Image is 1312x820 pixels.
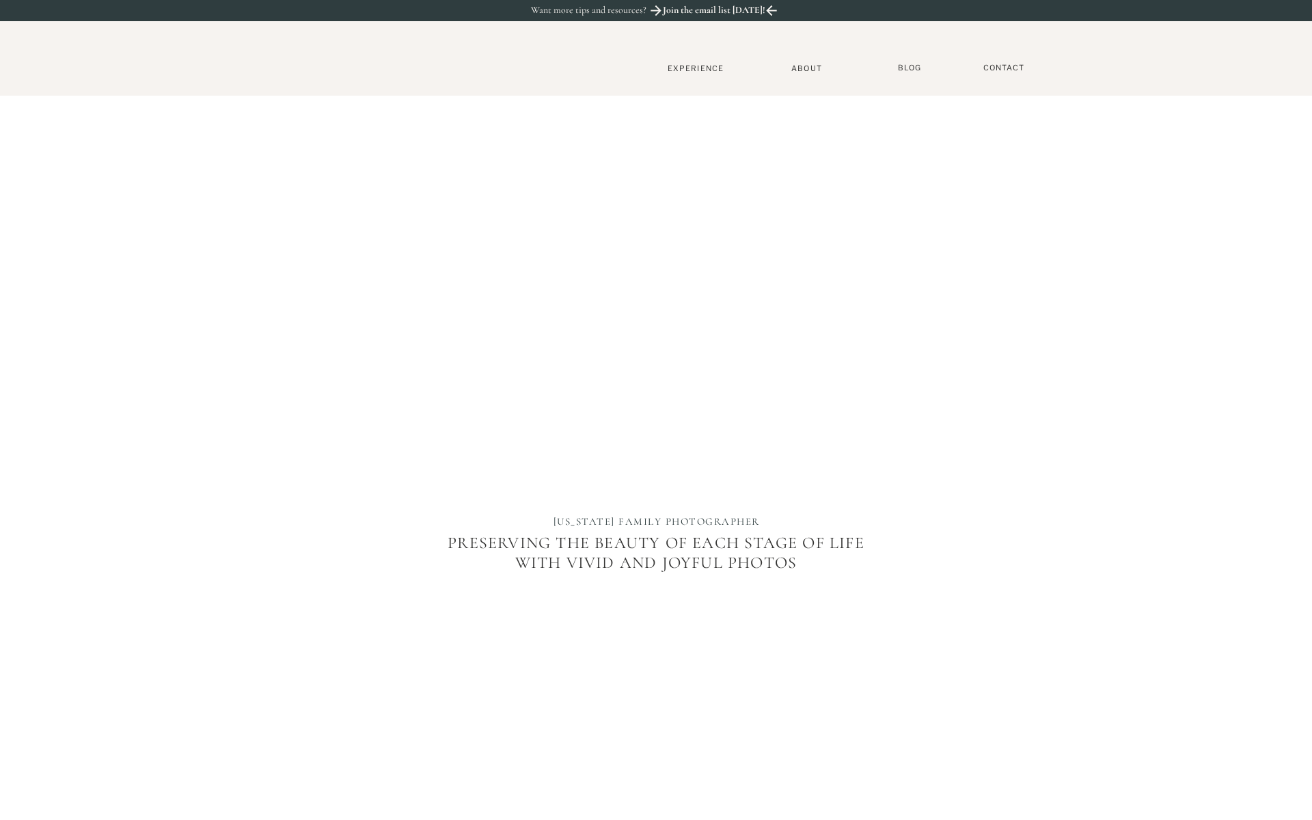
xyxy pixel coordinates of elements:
a: About [786,64,828,72]
p: Preserving the beauty of each stage of life with vivid and joyful photos [437,534,875,619]
h1: [US_STATE] FAMILY PHOTOGRAPHER [510,515,802,530]
a: Contact [976,63,1031,73]
a: BLOG [892,63,927,73]
a: Join the email list [DATE]! [661,5,767,20]
a: Experience [651,64,741,73]
p: Want more tips and resources? [531,5,676,16]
